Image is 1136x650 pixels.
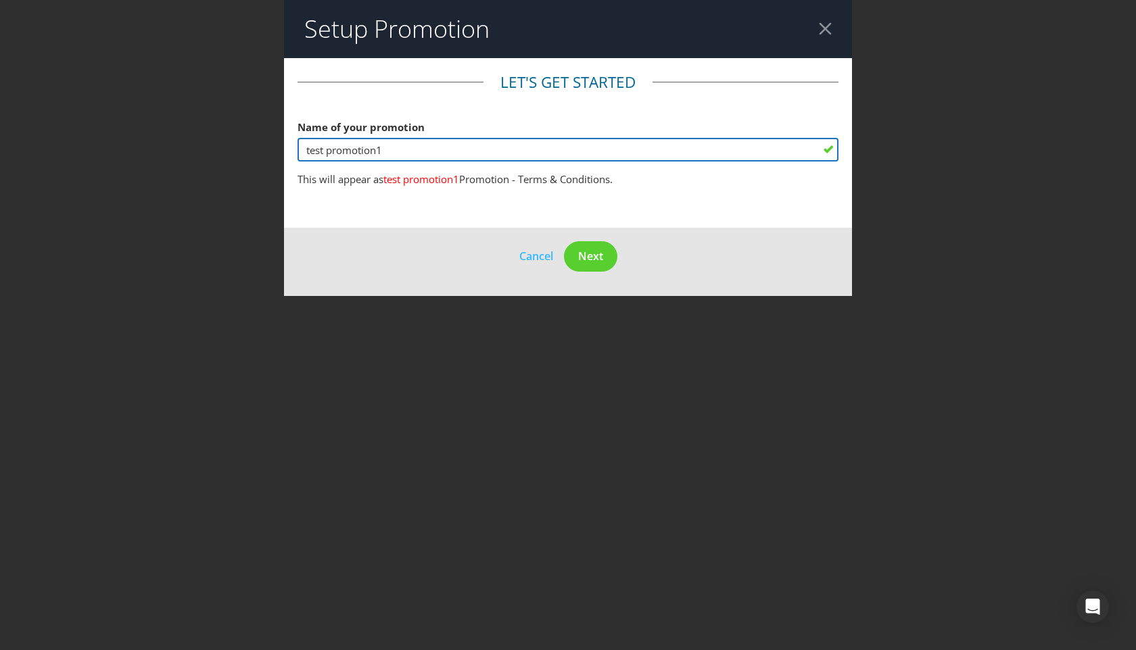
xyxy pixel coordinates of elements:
[1076,591,1109,623] div: Open Intercom Messenger
[298,172,383,186] span: This will appear as
[519,247,554,265] button: Cancel
[519,249,553,264] span: Cancel
[459,172,613,186] span: Promotion - Terms & Conditions.
[383,172,459,186] span: test promotion1
[298,120,425,134] span: Name of your promotion
[483,72,653,93] legend: Let's get started
[304,16,490,43] h2: Setup Promotion
[578,249,603,264] span: Next
[564,241,617,272] button: Next
[298,138,838,161] input: e.g. My Promotion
